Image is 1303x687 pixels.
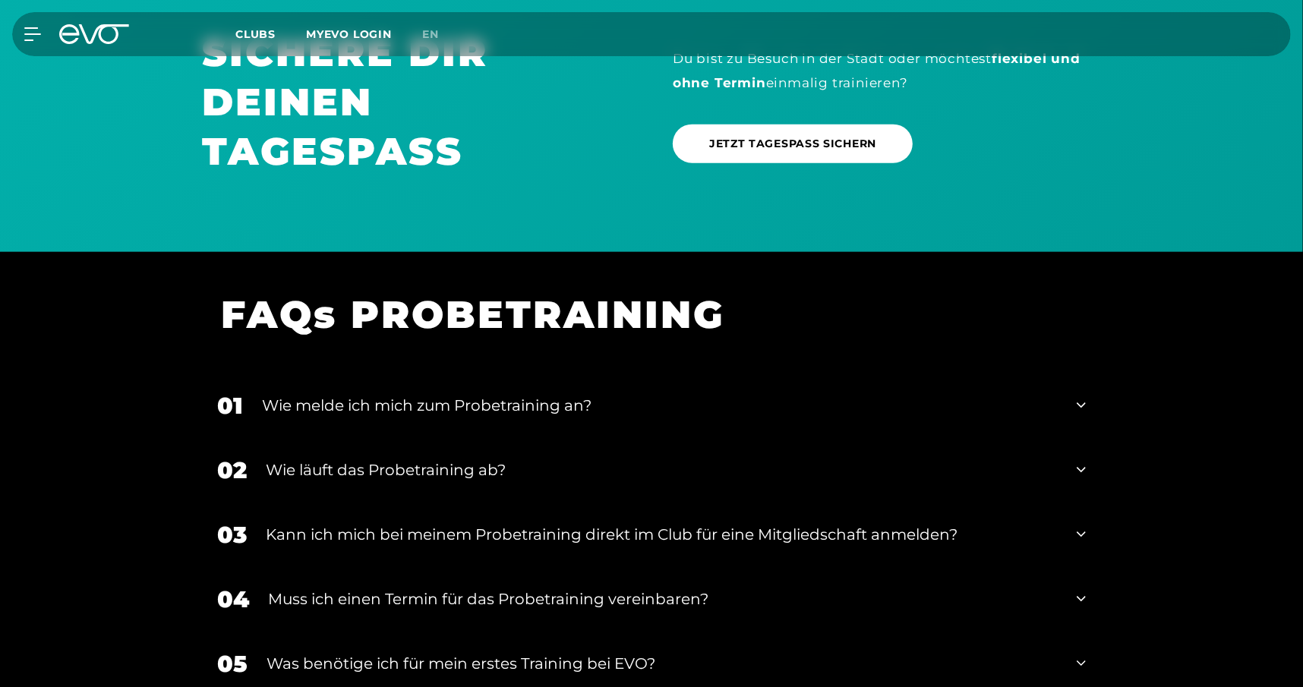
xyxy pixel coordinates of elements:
div: 05 [217,647,248,681]
a: MYEVO LOGIN [306,27,392,41]
div: Kann ich mich bei meinem Probetraining direkt im Club für eine Mitgliedschaft anmelden? [266,523,1058,546]
span: JETZT TAGESPASS SICHERN [709,136,876,152]
div: Was benötige ich für mein erstes Training bei EVO? [267,652,1058,675]
div: Wie läuft das Probetraining ab? [266,459,1058,481]
a: Clubs [235,27,306,41]
span: en [422,27,439,41]
div: Du bist zu Besuch in der Stadt oder möchtest einmalig trainieren? [673,46,1101,96]
div: Wie melde ich mich zum Probetraining an? [262,394,1058,417]
a: en [422,26,457,43]
div: 01 [217,389,243,423]
div: 04 [217,582,249,616]
div: Muss ich einen Termin für das Probetraining vereinbaren? [268,588,1058,610]
div: 02 [217,453,247,487]
h1: FAQs PROBETRAINING [221,290,1063,339]
h1: SICHERE DIR DEINEN TAGESPASS [202,28,630,176]
a: JETZT TAGESPASS SICHERN [673,124,913,163]
div: 03 [217,518,247,552]
span: Clubs [235,27,276,41]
